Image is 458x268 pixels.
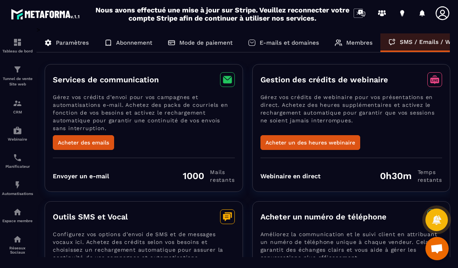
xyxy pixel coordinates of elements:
[13,99,22,108] img: formation
[2,202,33,229] a: automationsautomationsEspace membre
[53,75,159,84] h3: Services de communication
[210,168,234,176] span: Mails
[260,135,360,150] button: Acheter un des heures webinaire
[183,168,234,184] div: 1000
[13,235,22,244] img: social-network
[380,168,442,184] div: 0h30m
[2,246,33,254] p: Réseaux Sociaux
[2,110,33,114] p: CRM
[346,39,373,46] p: Membres
[13,207,22,217] img: automations
[13,38,22,47] img: formation
[2,191,33,196] p: Automatisations
[53,93,235,135] p: Gérez vos crédits d’envoi pour vos campagnes et automatisations e-mail. Achetez des packs de cour...
[2,164,33,169] p: Planificateur
[2,219,33,223] p: Espace membre
[260,172,321,180] div: Webinaire en direct
[260,212,387,221] h3: Acheter un numéro de téléphone
[2,147,33,174] a: schedulerschedulerPlanificateur
[11,7,81,21] img: logo
[13,126,22,135] img: automations
[95,6,350,22] h2: Nous avons effectué une mise à jour sur Stripe. Veuillez reconnecter votre compte Stripe afin de ...
[2,93,33,120] a: formationformationCRM
[2,137,33,141] p: Webinaire
[210,176,234,184] span: restants
[179,39,232,46] p: Mode de paiement
[53,212,128,221] h3: Outils SMS et Vocal
[13,65,22,74] img: formation
[53,135,114,150] button: Acheter des emails
[56,39,89,46] p: Paramètres
[116,39,152,46] p: Abonnement
[260,93,442,135] p: Gérez vos crédits de webinaire pour vos présentations en direct. Achetez des heures supplémentair...
[2,120,33,147] a: automationsautomationsWebinaire
[13,180,22,190] img: automations
[418,176,442,184] span: restants
[418,168,442,176] span: Temps
[260,39,319,46] p: E-mails et domaines
[53,172,109,180] div: Envoyer un e-mail
[2,49,33,53] p: Tableau de bord
[2,32,33,59] a: formationformationTableau de bord
[2,59,33,93] a: formationformationTunnel de vente Site web
[425,237,449,260] a: Ouvrir le chat
[2,229,33,260] a: social-networksocial-networkRéseaux Sociaux
[2,174,33,202] a: automationsautomationsAutomatisations
[13,153,22,162] img: scheduler
[2,76,33,87] p: Tunnel de vente Site web
[260,75,388,84] h3: Gestion des crédits de webinaire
